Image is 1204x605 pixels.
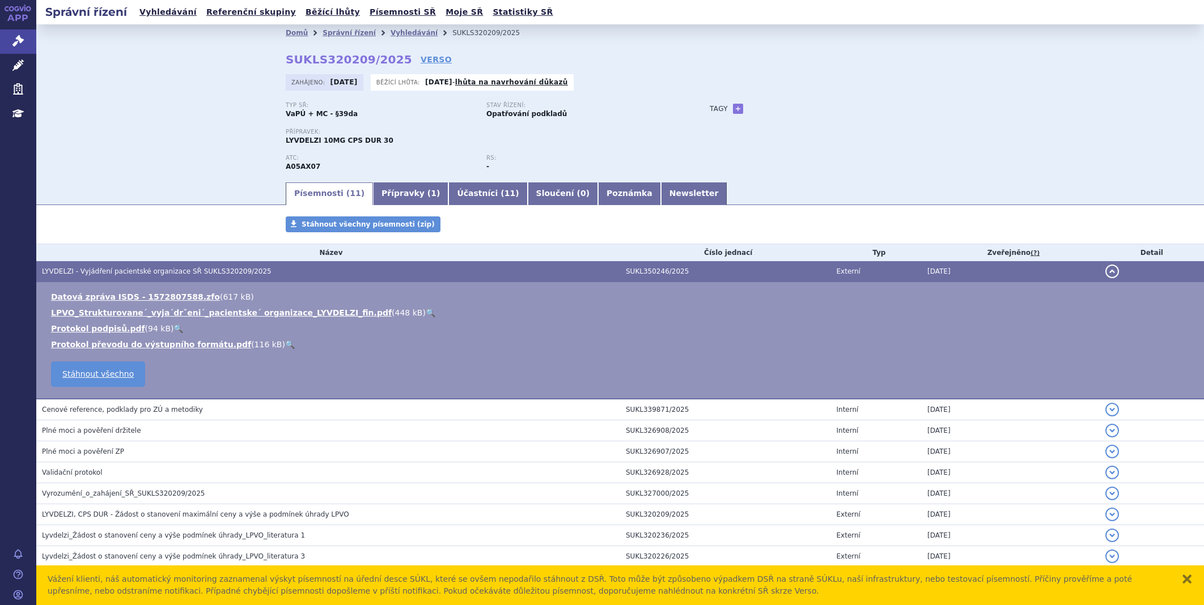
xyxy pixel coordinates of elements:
[505,189,515,198] span: 11
[285,340,295,349] a: 🔍
[42,448,124,455] span: Plné moci a pověření ZP
[148,324,171,333] span: 94 kB
[922,420,1100,441] td: [DATE]
[486,155,676,161] p: RS:
[922,261,1100,282] td: [DATE]
[48,573,1170,597] div: Vážení klienti, náš automatický monitoring zaznamenal výskyt písemností na úřední desce SÚKL, kte...
[51,340,251,349] a: Protokol převodu do výstupního formátu.pdf
[42,552,305,560] span: Lyvdelzi_Žádost o stanovení ceny a výše podmínek úhrady_LPVO_literatura 3
[1031,249,1040,257] abbr: (?)
[421,54,452,65] a: VERSO
[710,102,728,116] h3: Tagy
[486,110,567,118] strong: Opatřování podkladů
[837,531,860,539] span: Externí
[373,182,448,205] a: Přípravky (1)
[302,220,435,228] span: Stáhnout všechny písemnosti (zip)
[51,308,392,317] a: LPVO_Strukturovane´_vyja´drˇeni´_pacientske´ organizace_LYVDELZI_fin.pdf
[831,244,922,261] th: Typ
[1105,265,1119,278] button: detail
[1105,424,1119,437] button: detail
[42,531,305,539] span: Lyvdelzi_Žádost o stanovení ceny a výše podmínek úhrady_LPVO_literatura 1
[1105,529,1119,542] button: detail
[395,308,422,317] span: 448 kB
[1105,403,1119,416] button: detail
[1105,445,1119,458] button: detail
[580,189,586,198] span: 0
[425,78,452,86] strong: [DATE]
[620,261,831,282] td: SUKL350246/2025
[661,182,727,205] a: Newsletter
[426,308,435,317] a: 🔍
[620,504,831,525] td: SUKL320209/2025
[323,29,376,37] a: Správní řízení
[286,216,440,232] a: Stáhnout všechny písemnosti (zip)
[51,339,1193,350] li: ( )
[286,163,320,171] strong: SELADELPAR
[1105,549,1119,563] button: detail
[922,399,1100,420] td: [DATE]
[620,525,831,546] td: SUKL320236/2025
[598,182,661,205] a: Poznámka
[620,399,831,420] td: SUKL339871/2025
[486,102,676,109] p: Stav řízení:
[922,244,1100,261] th: Zveřejněno
[837,448,859,455] span: Interní
[620,546,831,567] td: SUKL320226/2025
[223,292,251,301] span: 617 kB
[837,427,859,434] span: Interní
[620,462,831,483] td: SUKL326928/2025
[922,462,1100,483] td: [DATE]
[620,441,831,462] td: SUKL326907/2025
[425,78,568,87] p: -
[366,5,439,20] a: Písemnosti SŘ
[1105,487,1119,500] button: detail
[51,307,1193,318] li: ( )
[255,340,282,349] span: 116 kB
[42,427,141,434] span: Plné moci a pověření držitele
[922,525,1100,546] td: [DATE]
[837,267,860,275] span: Externí
[391,29,438,37] a: Vyhledávání
[528,182,598,205] a: Sloučení (0)
[486,163,489,171] strong: -
[837,406,859,414] span: Interní
[286,137,393,144] span: LYVDELZI 10MG CPS DUR 30
[51,324,145,333] a: Protokol podpisů.pdf
[291,78,327,87] span: Zahájeno:
[203,5,299,20] a: Referenční skupiny
[733,104,743,114] a: +
[452,24,535,41] li: SUKLS320209/2025
[302,5,363,20] a: Běžící lhůty
[286,29,308,37] a: Domů
[922,504,1100,525] td: [DATE]
[51,323,1193,334] li: ( )
[286,110,358,118] strong: VaPÚ + MC - §39da
[42,489,205,497] span: Vyrozumění_o_zahájení_SŘ_SUKLS320209/2025
[442,5,486,20] a: Moje SŘ
[376,78,422,87] span: Běžící lhůta:
[489,5,556,20] a: Statistiky SŘ
[922,546,1100,567] td: [DATE]
[1105,466,1119,479] button: detail
[42,406,203,414] span: Cenové reference, podklady pro ZÚ a metodiky
[330,78,358,86] strong: [DATE]
[837,468,859,476] span: Interní
[837,552,860,560] span: Externí
[1100,244,1204,261] th: Detail
[837,489,859,497] span: Interní
[136,5,200,20] a: Vyhledávání
[42,510,349,518] span: LYVDELZI, CPS DUR - Žádost o stanovení maximální ceny a výše a podmínek úhrady LPVO
[922,483,1100,504] td: [DATE]
[36,4,136,20] h2: Správní řízení
[51,291,1193,302] li: ( )
[620,420,831,441] td: SUKL326908/2025
[455,78,568,86] a: lhůta na navrhování důkazů
[42,267,272,275] span: LYVDELZI - Vyjádření pacientské organizace SŘ SUKLS320209/2025
[448,182,527,205] a: Účastníci (11)
[1181,573,1193,585] button: zavřít
[51,292,220,301] a: Datová zpráva ISDS - 1572807588.zfo
[350,189,361,198] span: 11
[51,361,145,387] a: Stáhnout všechno
[620,244,831,261] th: Číslo jednací
[42,468,103,476] span: Validační protokol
